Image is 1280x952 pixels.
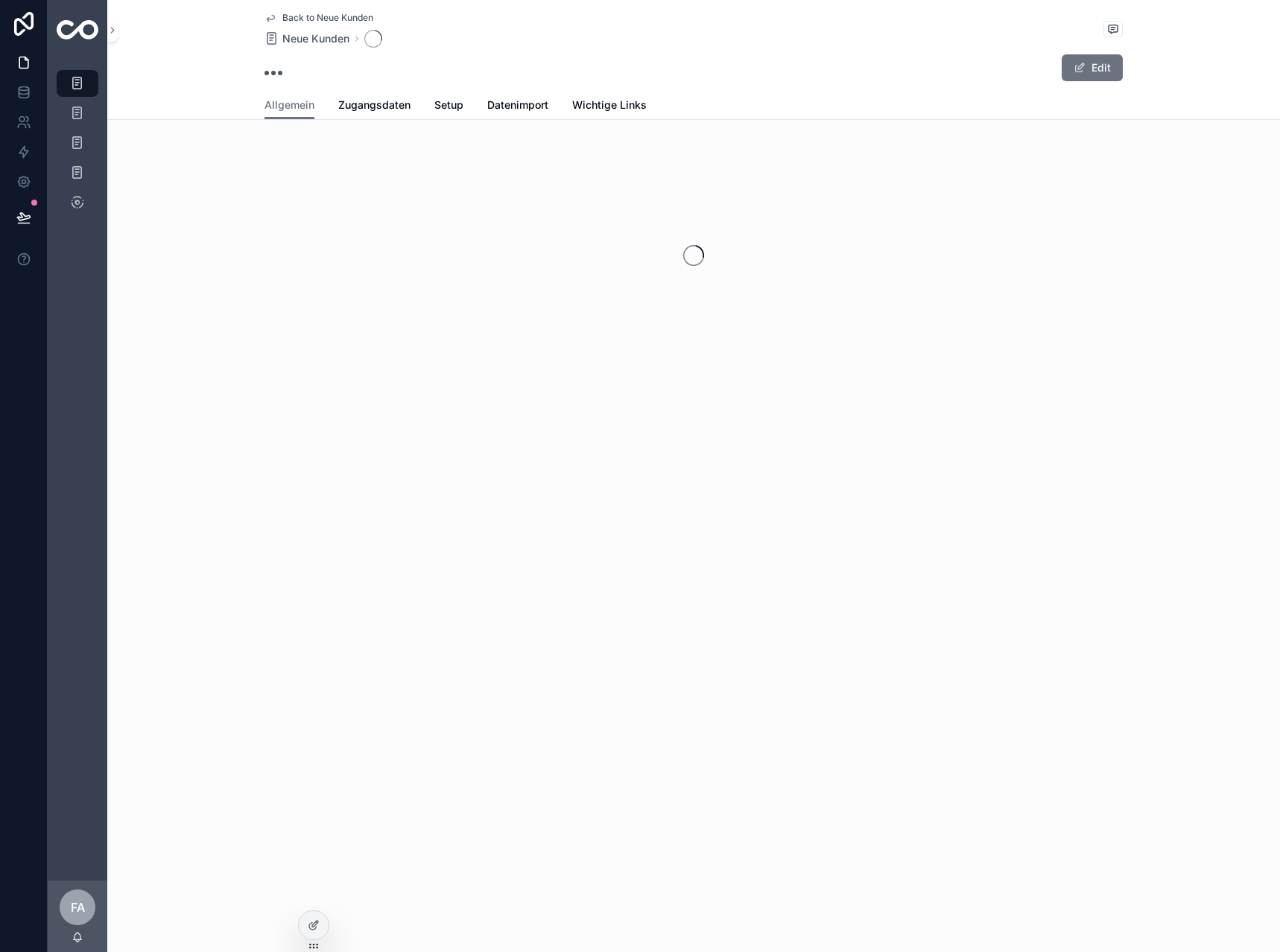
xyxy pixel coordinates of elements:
[338,98,411,112] span: Zugangsdaten
[572,92,647,121] a: Wichtige Links
[487,98,548,112] span: Datenimport
[48,60,107,235] div: scrollable content
[282,31,349,46] span: Neue Kunden
[1062,54,1123,81] button: Edit
[434,92,463,121] a: Setup
[434,98,463,112] span: Setup
[264,98,314,112] span: Allgemein
[57,20,98,39] img: App logo
[338,92,411,121] a: Zugangsdaten
[264,92,314,120] a: Allgemein
[282,12,373,24] span: Back to Neue Kunden
[487,92,548,121] a: Datenimport
[71,898,85,916] span: FA
[264,12,373,24] a: Back to Neue Kunden
[264,31,349,46] a: Neue Kunden
[572,98,647,112] span: Wichtige Links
